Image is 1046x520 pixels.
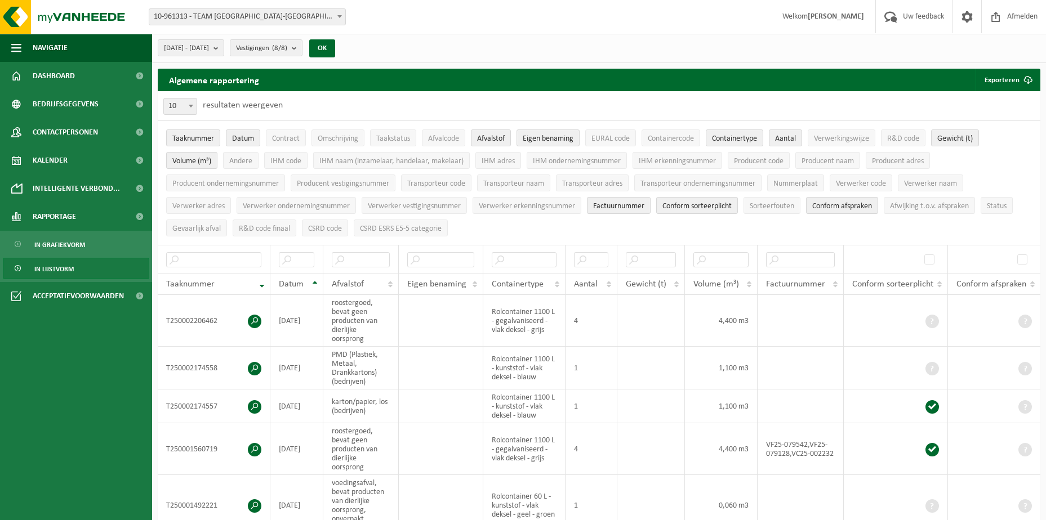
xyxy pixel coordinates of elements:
span: Conform afspraken [956,280,1026,289]
span: [DATE] - [DATE] [164,40,209,57]
button: Exporteren [976,69,1039,91]
span: Transporteur code [407,180,465,188]
td: [DATE] [270,389,323,423]
span: Taaknummer [166,280,215,289]
button: VerwerkingswijzeVerwerkingswijze: Activate to sort [808,129,875,146]
span: Eigen benaming [523,135,573,143]
button: IHM adresIHM adres: Activate to sort [475,152,521,169]
button: SorteerfoutenSorteerfouten: Activate to sort [744,197,800,214]
span: Andere [229,157,252,165]
span: Verwerker ondernemingsnummer [243,202,350,210]
button: [DATE] - [DATE] [158,39,224,56]
button: Producent adresProducent adres: Activate to sort [866,152,930,169]
span: Afvalstof [332,280,364,289]
span: 10-961313 - TEAM ANTWERPEN-ZUID [149,8,346,25]
button: ContractContract: Activate to sort [266,129,306,146]
span: Verwerker code [836,180,886,188]
button: TaakstatusTaakstatus: Activate to sort [370,129,416,146]
span: R&D code [887,135,919,143]
button: FactuurnummerFactuurnummer: Activate to sort [587,197,651,214]
span: Gewicht (t) [626,280,666,289]
button: AantalAantal: Activate to sort [769,129,802,146]
td: [DATE] [270,423,323,475]
td: [DATE] [270,295,323,347]
button: Gewicht (t)Gewicht (t): Activate to sort [931,129,979,146]
button: ContainertypeContainertype: Activate to sort [706,129,763,146]
button: OK [309,39,335,57]
button: Verwerker ondernemingsnummerVerwerker ondernemingsnummer: Activate to sort [237,197,356,214]
td: 1,100 m3 [685,389,758,423]
span: Containertype [492,280,544,289]
span: Afvalstof [477,135,505,143]
span: Conform afspraken [812,202,872,210]
button: Gevaarlijk afval : Activate to sort [166,219,227,236]
span: Gewicht (t) [937,135,973,143]
button: Transporteur naamTransporteur naam: Activate to sort [477,174,550,191]
span: Kalender [33,146,68,174]
td: VF25-079542,VF25-079128,VC25-002232 [758,423,844,475]
span: Factuurnummer [593,202,644,210]
button: ContainercodeContainercode: Activate to sort [642,129,700,146]
span: Verwerker adres [172,202,225,210]
span: Eigen benaming [407,280,466,289]
span: Verwerker vestigingsnummer [368,202,461,210]
button: EURAL codeEURAL code: Activate to sort [585,129,636,146]
span: Transporteur ondernemingsnummer [640,180,755,188]
span: Bedrijfsgegevens [33,90,99,118]
button: Transporteur ondernemingsnummerTransporteur ondernemingsnummer : Activate to sort [634,174,762,191]
button: DatumDatum: Activate to sort [226,129,260,146]
td: 1 [566,389,617,423]
span: Vestigingen [236,40,287,57]
td: T250001560719 [158,423,270,475]
td: roostergoed, bevat geen producten van dierlijke oorsprong [323,295,399,347]
button: Volume (m³)Volume (m³): Activate to sort [166,152,217,169]
span: Contactpersonen [33,118,98,146]
span: Containertype [712,135,757,143]
span: Contract [272,135,300,143]
button: CSRD codeCSRD code: Activate to sort [302,219,348,236]
button: IHM naam (inzamelaar, handelaar, makelaar)IHM naam (inzamelaar, handelaar, makelaar): Activate to... [313,152,470,169]
td: 4,400 m3 [685,295,758,347]
span: Transporteur adres [562,180,622,188]
span: Intelligente verbond... [33,174,120,203]
span: Verwerker naam [904,180,957,188]
td: Rolcontainer 1100 L - kunststof - vlak deksel - blauw [483,389,566,423]
td: 1 [566,347,617,389]
td: PMD (Plastiek, Metaal, Drankkartons) (bedrijven) [323,347,399,389]
span: Containercode [648,135,694,143]
button: CSRD ESRS E5-5 categorieCSRD ESRS E5-5 categorie: Activate to sort [354,219,448,236]
td: 4 [566,423,617,475]
span: Datum [232,135,254,143]
a: In lijstvorm [3,258,149,279]
button: Conform afspraken : Activate to sort [806,197,878,214]
span: Aantal [775,135,796,143]
span: Producent adres [872,157,924,165]
count: (8/8) [272,44,287,52]
button: Verwerker erkenningsnummerVerwerker erkenningsnummer: Activate to sort [473,197,581,214]
span: R&D code finaal [239,225,290,233]
span: 10-961313 - TEAM ANTWERPEN-ZUID [149,9,345,25]
span: Taaknummer [172,135,214,143]
span: EURAL code [591,135,630,143]
label: resultaten weergeven [203,101,283,110]
button: StatusStatus: Activate to sort [981,197,1013,214]
h2: Algemene rapportering [158,69,270,91]
td: T250002206462 [158,295,270,347]
span: Omschrijving [318,135,358,143]
span: Producent ondernemingsnummer [172,180,279,188]
button: OmschrijvingOmschrijving: Activate to sort [311,129,364,146]
span: Volume (m³) [693,280,739,289]
span: Datum [279,280,304,289]
td: Rolcontainer 1100 L - kunststof - vlak deksel - blauw [483,347,566,389]
span: Verwerker erkenningsnummer [479,202,575,210]
td: Rolcontainer 1100 L - gegalvaniseerd - vlak deksel - grijs [483,423,566,475]
span: IHM ondernemingsnummer [533,157,621,165]
button: Verwerker vestigingsnummerVerwerker vestigingsnummer: Activate to sort [362,197,467,214]
span: Rapportage [33,203,76,231]
span: Conform sorteerplicht [852,280,933,289]
span: Factuurnummer [766,280,825,289]
span: CSRD code [308,225,342,233]
button: Verwerker naamVerwerker naam: Activate to sort [898,174,963,191]
button: Producent vestigingsnummerProducent vestigingsnummer: Activate to sort [291,174,395,191]
span: 10 [163,98,197,115]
